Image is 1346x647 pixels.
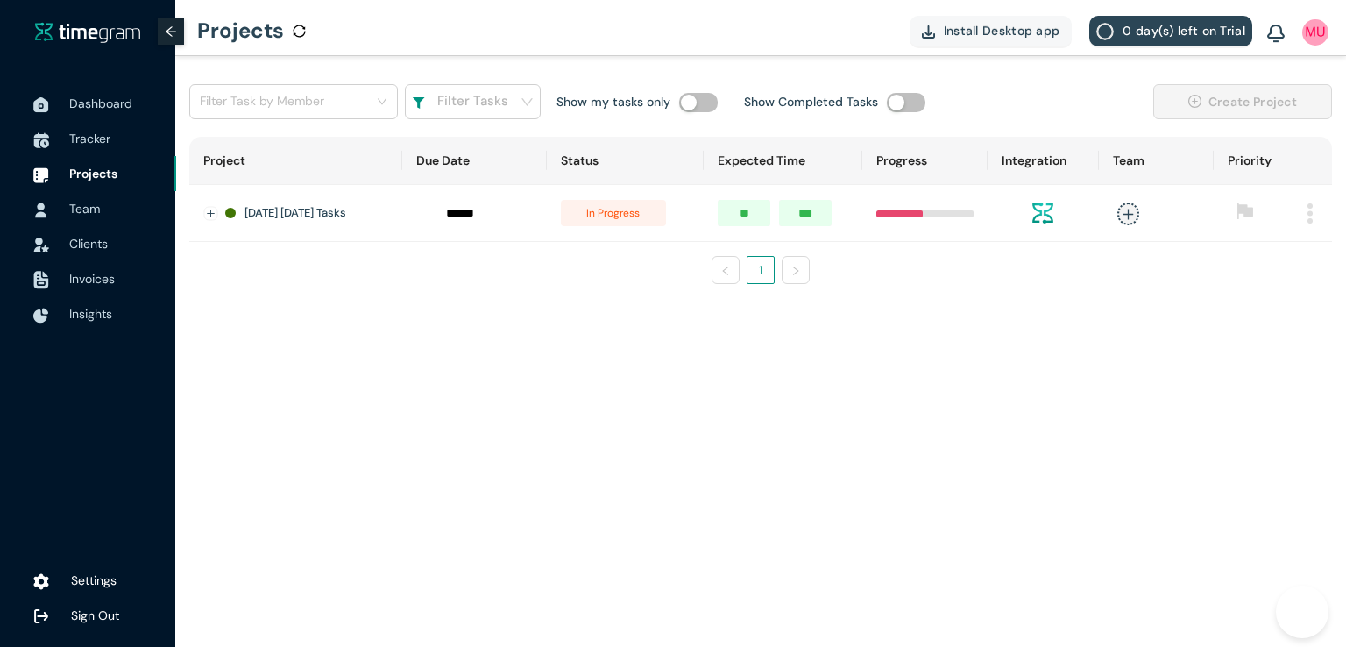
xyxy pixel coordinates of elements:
span: Clients [69,236,108,252]
button: 0 day(s) left on Trial [1089,16,1252,46]
h1: Show my tasks only [556,92,670,111]
img: UserIcon [33,203,49,218]
a: 1 [747,257,774,283]
img: InsightsIcon [33,308,49,323]
button: right [782,256,810,284]
li: Next Page [782,256,810,284]
img: settings.78e04af822cf15d41b38c81147b09f22.svg [33,573,49,591]
th: Progress [862,137,988,185]
img: UserIcon [1302,19,1328,46]
th: Expected Time [704,137,861,185]
button: Install Desktop app [910,16,1073,46]
th: Integration [988,137,1099,185]
span: Insights [69,306,112,322]
img: ProjectIcon [33,167,49,183]
img: timegram [35,22,140,43]
a: timegram [35,21,140,43]
img: MenuIcon.83052f96084528689178504445afa2f4.svg [1307,203,1313,224]
li: 1 [747,256,775,284]
span: plus [1117,203,1139,224]
th: Priority [1214,137,1293,185]
span: 0 day(s) left on Trial [1123,21,1245,40]
img: filterIcon [412,97,425,110]
img: integration [1032,203,1053,224]
h1: Show Completed Tasks [744,92,878,111]
span: flag [1236,203,1254,220]
img: logOut.ca60ddd252d7bab9102ea2608abe0238.svg [33,608,49,624]
span: sync [293,25,306,38]
button: left [712,256,740,284]
img: InvoiceIcon [33,238,49,252]
li: Previous Page [712,256,740,284]
h1: Filter Tasks [437,91,508,112]
th: Project [189,137,402,185]
img: BellIcon [1267,25,1285,44]
img: InvoiceIcon [33,271,49,289]
img: TimeTrackerIcon [33,132,49,148]
span: Projects [69,166,117,181]
span: left [720,266,731,276]
span: down [521,96,534,109]
img: DownloadApp [922,25,935,39]
span: in progress [561,200,666,226]
th: Team [1099,137,1215,185]
button: Expand row [204,207,218,221]
div: [DATE] [DATE] Tasks [225,204,388,222]
h1: Projects [197,4,284,57]
span: arrow-left [165,25,177,38]
span: right [790,266,801,276]
button: plus-circleCreate Project [1153,84,1332,119]
span: Team [69,201,100,217]
span: Invoices [69,271,115,287]
span: Settings [71,572,117,588]
h1: [DATE] [DATE] Tasks [244,204,346,222]
th: Status [547,137,704,185]
span: Dashboard [69,96,132,111]
span: Install Desktop app [944,21,1060,40]
img: DashboardIcon [33,97,49,113]
iframe: Toggle Customer Support [1276,586,1328,638]
span: Sign Out [71,608,119,623]
span: Tracker [69,131,110,146]
th: Due Date [402,137,547,185]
